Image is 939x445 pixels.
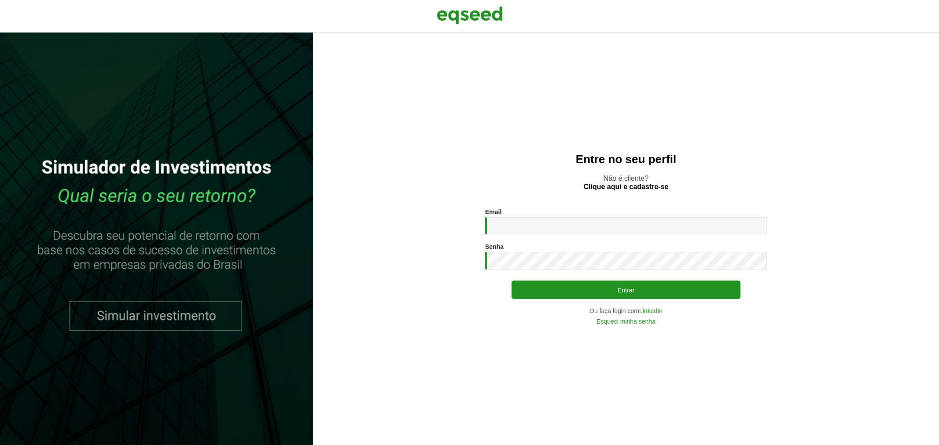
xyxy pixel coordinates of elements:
p: Não é cliente? [331,174,921,191]
a: LinkedIn [639,308,663,314]
a: Clique aqui e cadastre-se [584,183,669,190]
a: Esqueci minha senha [597,318,655,325]
label: Email [485,209,501,215]
div: Ou faça login com [485,308,767,314]
button: Entrar [512,281,740,299]
h2: Entre no seu perfil [331,153,921,166]
label: Senha [485,244,504,250]
img: EqSeed Logo [437,4,503,26]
